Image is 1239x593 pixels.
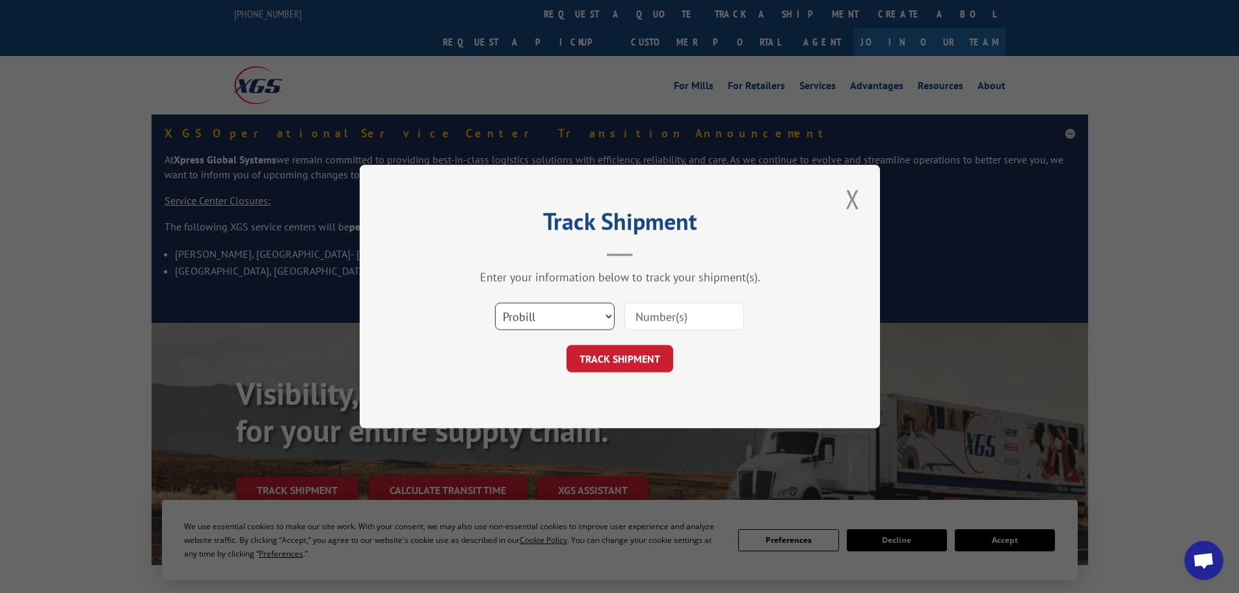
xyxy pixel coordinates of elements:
[425,212,815,237] h2: Track Shipment
[566,345,673,372] button: TRACK SHIPMENT
[842,181,864,217] button: Close modal
[624,303,744,330] input: Number(s)
[1184,541,1223,580] a: Open chat
[425,269,815,284] div: Enter your information below to track your shipment(s).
